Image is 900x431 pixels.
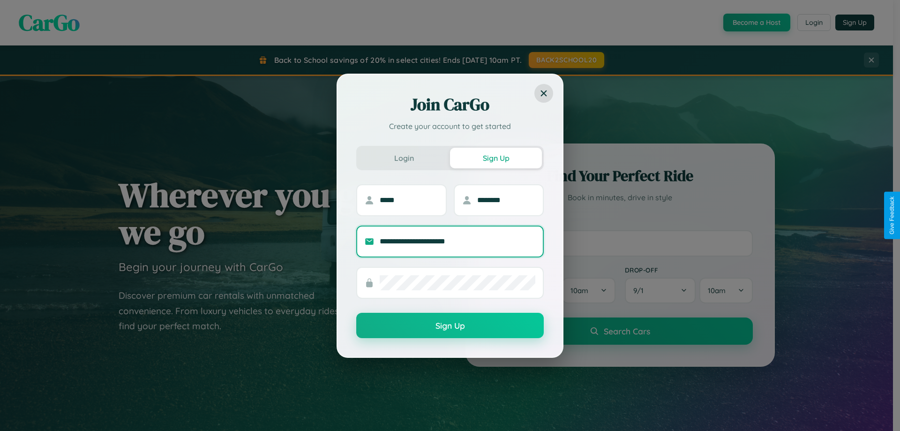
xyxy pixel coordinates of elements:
p: Create your account to get started [356,121,544,132]
h2: Join CarGo [356,93,544,116]
button: Login [358,148,450,168]
div: Give Feedback [889,197,895,234]
button: Sign Up [450,148,542,168]
button: Sign Up [356,313,544,338]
